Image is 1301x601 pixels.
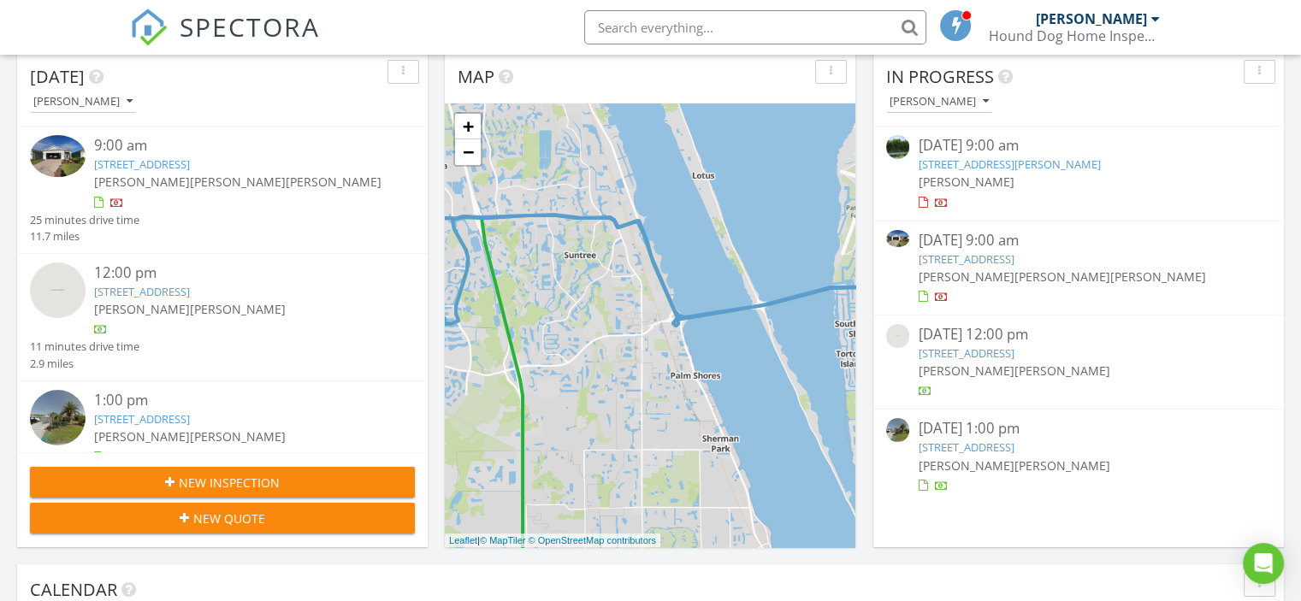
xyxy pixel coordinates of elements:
img: 9317356%2Fcover_photos%2FhniQdNJqrvjopKoILrY2%2Fsmall.9317356-1756391416133 [886,230,909,248]
a: SPECTORA [130,23,320,59]
a: [STREET_ADDRESS] [94,411,190,427]
img: The Best Home Inspection Software - Spectora [130,9,168,46]
span: [PERSON_NAME] [1109,268,1205,285]
a: © OpenStreetMap contributors [529,535,656,545]
div: | [445,533,660,548]
img: streetview [30,262,86,318]
a: [DATE] 12:00 pm [STREET_ADDRESS] [PERSON_NAME][PERSON_NAME] [886,324,1271,400]
div: [DATE] 12:00 pm [918,324,1239,345]
span: SPECTORA [180,9,320,44]
div: 1:00 pm [94,390,383,411]
span: [PERSON_NAME] [94,174,190,190]
span: Calendar [30,578,117,601]
div: 11 minutes drive time [30,339,139,355]
a: [DATE] 9:00 am [STREET_ADDRESS] [PERSON_NAME][PERSON_NAME][PERSON_NAME] [886,230,1271,306]
a: [STREET_ADDRESS] [918,439,1014,455]
img: streetview [30,390,86,445]
div: 9:00 am [94,135,383,156]
span: [PERSON_NAME] [190,301,286,317]
span: New Inspection [179,474,280,492]
a: [DATE] 1:00 pm [STREET_ADDRESS] [PERSON_NAME][PERSON_NAME] [886,418,1271,494]
a: Zoom out [455,139,481,165]
span: [PERSON_NAME] [918,268,1014,285]
span: [PERSON_NAME] [190,428,286,445]
img: streetview [886,324,909,347]
div: [DATE] 9:00 am [918,135,1239,156]
a: [STREET_ADDRESS] [94,156,190,172]
span: [PERSON_NAME] [918,174,1014,190]
span: [PERSON_NAME] [1014,457,1109,474]
span: [PERSON_NAME] [1014,362,1109,379]
a: [STREET_ADDRESS] [918,251,1014,267]
a: © MapTiler [480,535,526,545]
button: New Quote [30,503,415,533]
button: [PERSON_NAME] [886,91,992,114]
button: New Inspection [30,467,415,498]
div: Hound Dog Home Inspections [989,27,1160,44]
span: [PERSON_NAME] [190,174,286,190]
a: 1:00 pm [STREET_ADDRESS] [PERSON_NAME][PERSON_NAME] 30 minutes drive time 14.5 miles [30,390,415,499]
a: [STREET_ADDRESS][PERSON_NAME] [918,156,1100,172]
div: [PERSON_NAME] [890,96,989,108]
a: [STREET_ADDRESS] [918,345,1014,361]
a: Leaflet [449,535,477,545]
div: [DATE] 1:00 pm [918,418,1239,439]
a: Zoom in [455,114,481,139]
div: [PERSON_NAME] [33,96,133,108]
a: [STREET_ADDRESS] [94,284,190,299]
span: [PERSON_NAME] [94,301,190,317]
span: [PERSON_NAME] [1014,268,1109,285]
span: [DATE] [30,65,85,88]
div: Open Intercom Messenger [1243,543,1284,584]
span: New Quote [193,510,265,527]
span: [PERSON_NAME] [918,362,1014,379]
div: [DATE] 9:00 am [918,230,1239,251]
span: [PERSON_NAME] [286,174,381,190]
span: Map [458,65,494,88]
img: streetview [886,418,909,441]
button: [PERSON_NAME] [30,91,136,114]
div: 25 minutes drive time [30,212,139,228]
img: 9317356%2Fcover_photos%2FhniQdNJqrvjopKoILrY2%2Fsmall.9317356-1756391416133 [30,135,86,177]
a: 9:00 am [STREET_ADDRESS] [PERSON_NAME][PERSON_NAME][PERSON_NAME] 25 minutes drive time 11.7 miles [30,135,415,245]
div: 12:00 pm [94,262,383,284]
span: [PERSON_NAME] [918,457,1014,474]
img: streetview [886,135,909,158]
a: 12:00 pm [STREET_ADDRESS] [PERSON_NAME][PERSON_NAME] 11 minutes drive time 2.9 miles [30,262,415,372]
div: 2.9 miles [30,356,139,372]
span: [PERSON_NAME] [94,428,190,445]
div: [PERSON_NAME] [1036,10,1147,27]
a: [DATE] 9:00 am [STREET_ADDRESS][PERSON_NAME] [PERSON_NAME] [886,135,1271,211]
div: 11.7 miles [30,228,139,245]
span: In Progress [886,65,994,88]
input: Search everything... [584,10,926,44]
